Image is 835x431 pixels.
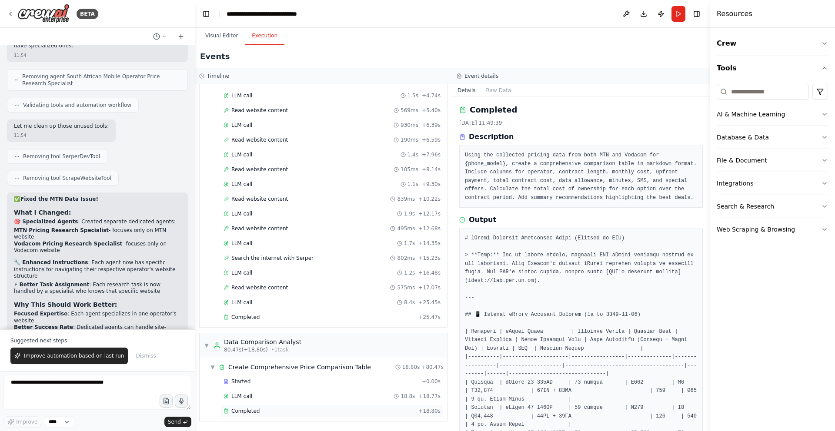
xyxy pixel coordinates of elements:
[231,225,288,232] span: Read website content
[717,80,828,248] div: Tools
[14,324,181,338] li: : Dedicated agents can handle site-specific challenges
[22,73,180,87] span: Removing agent South African Mobile Operator Price Research Specialist
[397,225,415,232] span: 495ms
[14,209,71,216] strong: What I Changed:
[175,395,188,408] button: Click to speak your automation idea
[418,255,441,262] span: + 15.23s
[422,136,441,143] span: + 6.59s
[717,110,785,119] div: AI & Machine Learning
[200,8,212,20] button: Hide left sidebar
[14,241,181,254] li: - focuses only on Vodacom website
[401,393,415,400] span: 18.8s
[14,301,117,308] strong: Why This Should Work Better:
[717,133,769,142] div: Database & Data
[136,352,156,359] span: Dismiss
[418,408,441,414] span: + 18.80s
[23,102,131,109] span: Validating tools and automation workflow
[14,227,181,241] li: - focuses only on MTN website
[418,225,441,232] span: + 12.68s
[231,92,252,99] span: LLM call
[14,219,181,225] p: : Created separate dedicated agents:
[465,151,697,202] pre: Using the collected pricing data from both MTN and Vodacom for {phone_model}, create a comprehens...
[422,166,441,173] span: + 8.14s
[231,122,252,129] span: LLM call
[418,393,441,400] span: + 18.77s
[204,342,209,349] span: ▼
[407,92,418,99] span: 1.5s
[418,269,441,276] span: + 16.48s
[14,282,181,295] p: : Each research task is now handled by a specialist who knows that specific website
[14,123,109,130] p: Let me clean up those unused tools:
[14,311,67,317] strong: Focused Expertise
[20,196,98,202] strong: Fixed the MTN Data Issue!
[402,364,420,371] span: 18.80s
[228,363,371,371] div: Create Comprehensive Price Comparison Table
[422,107,441,114] span: + 5.40s
[401,136,418,143] span: 190ms
[481,84,517,96] button: Raw Data
[231,314,260,321] span: Completed
[717,202,774,211] div: Search & Research
[14,227,109,233] strong: MTN Pricing Research Specialist
[469,132,514,142] h3: Description
[422,122,441,129] span: + 6.39s
[421,364,444,371] span: + 80.47s
[14,259,88,265] strong: 🔧 Enhanced Instructions
[23,153,100,160] span: Removing tool SerperDevTool
[150,31,170,42] button: Switch to previous chat
[397,196,415,202] span: 839ms
[224,346,268,353] span: 80.47s (+18.80s)
[459,119,703,126] div: [DATE] 11:49:39
[404,299,415,306] span: 8.4s
[3,416,41,428] button: Improve
[231,393,252,400] span: LLM call
[14,52,27,59] div: 11:54
[397,255,415,262] span: 802ms
[231,136,288,143] span: Read website content
[227,10,324,18] nav: breadcrumb
[207,73,229,80] h3: Timeline
[717,195,828,218] button: Search & Research
[418,240,441,247] span: + 14.35s
[401,166,418,173] span: 105ms
[231,166,288,173] span: Read website content
[464,73,498,80] h3: Event details
[231,151,252,158] span: LLM call
[23,175,111,182] span: Removing tool ScrapeWebsiteTool
[418,210,441,217] span: + 12.17s
[418,196,441,202] span: + 10.22s
[401,107,418,114] span: 569ms
[422,92,441,99] span: + 4.74s
[16,418,37,425] span: Improve
[404,240,415,247] span: 1.7s
[210,364,215,371] span: ▼
[174,31,188,42] button: Start a new chat
[422,181,441,188] span: + 9.30s
[10,337,184,344] p: Suggested next steps:
[14,219,78,225] strong: 🎯 Specialized Agents
[422,378,441,385] span: + 0.00s
[164,417,191,427] button: Send
[200,50,230,63] h2: Events
[24,352,124,359] span: Improve automation based on last run
[131,348,160,364] button: Dismiss
[418,314,441,321] span: + 25.47s
[224,338,301,346] div: Data Comparison Analyst
[407,181,418,188] span: 1.1s
[452,84,481,96] button: Details
[14,324,73,330] strong: Better Success Rate
[717,126,828,149] button: Database & Data
[407,151,418,158] span: 1.4s
[231,107,288,114] span: Read website content
[245,27,284,45] button: Execution
[231,196,288,202] span: Read website content
[401,122,418,129] span: 930ms
[14,282,89,288] strong: ⚡ Better Task Assignment
[231,240,252,247] span: LLM call
[717,225,795,234] div: Web Scraping & Browsing
[469,215,496,225] h3: Output
[231,210,252,217] span: LLM call
[10,348,128,364] button: Improve automation based on last run
[231,284,288,291] span: Read website content
[422,151,441,158] span: + 7.96s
